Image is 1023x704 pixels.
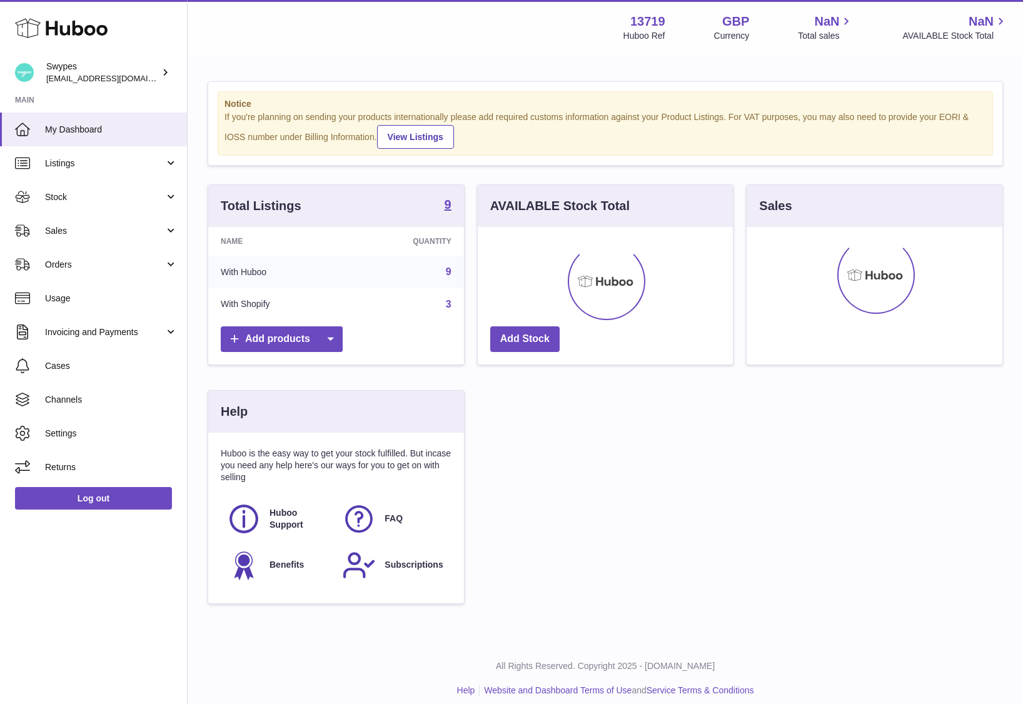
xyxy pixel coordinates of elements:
[270,507,328,531] span: Huboo Support
[342,502,445,536] a: FAQ
[385,513,403,525] span: FAQ
[45,293,178,304] span: Usage
[457,685,475,695] a: Help
[270,559,304,571] span: Benefits
[208,256,346,288] td: With Huboo
[445,198,451,213] a: 9
[45,428,178,440] span: Settings
[377,125,454,149] a: View Listings
[385,559,443,571] span: Subscriptions
[45,461,178,473] span: Returns
[446,299,451,309] a: 3
[623,30,665,42] div: Huboo Ref
[45,326,164,338] span: Invoicing and Payments
[490,326,560,352] a: Add Stock
[198,660,1013,672] p: All Rights Reserved. Copyright 2025 - [DOMAIN_NAME]
[46,73,184,83] span: [EMAIL_ADDRESS][DOMAIN_NAME]
[484,685,632,695] a: Website and Dashboard Terms of Use
[714,30,750,42] div: Currency
[221,198,301,214] h3: Total Listings
[798,30,854,42] span: Total sales
[814,13,839,30] span: NaN
[15,487,172,510] a: Log out
[45,124,178,136] span: My Dashboard
[798,13,854,42] a: NaN Total sales
[346,227,463,256] th: Quantity
[490,198,630,214] h3: AVAILABLE Stock Total
[45,259,164,271] span: Orders
[446,266,451,277] a: 9
[15,63,34,82] img: hello@swypes.co.uk
[759,198,792,214] h3: Sales
[342,548,445,582] a: Subscriptions
[221,326,343,352] a: Add products
[45,360,178,372] span: Cases
[224,98,986,110] strong: Notice
[630,13,665,30] strong: 13719
[647,685,754,695] a: Service Terms & Conditions
[722,13,749,30] strong: GBP
[227,548,330,582] a: Benefits
[208,227,346,256] th: Name
[227,502,330,536] a: Huboo Support
[46,61,159,84] div: Swypes
[45,394,178,406] span: Channels
[902,30,1008,42] span: AVAILABLE Stock Total
[445,198,451,211] strong: 9
[45,158,164,169] span: Listings
[969,13,994,30] span: NaN
[208,288,346,321] td: With Shopify
[902,13,1008,42] a: NaN AVAILABLE Stock Total
[480,685,753,696] li: and
[224,111,986,149] div: If you're planning on sending your products internationally please add required customs informati...
[45,225,164,237] span: Sales
[221,403,248,420] h3: Help
[221,448,451,483] p: Huboo is the easy way to get your stock fulfilled. But incase you need any help here's our ways f...
[45,191,164,203] span: Stock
